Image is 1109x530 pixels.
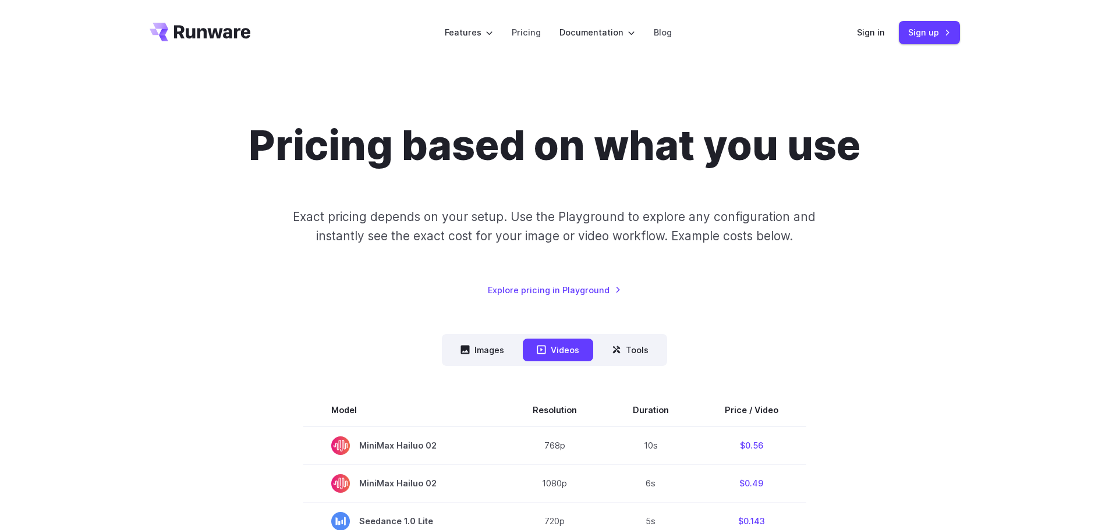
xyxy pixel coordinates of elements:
[331,436,477,455] span: MiniMax Hailuo 02
[512,26,541,39] a: Pricing
[447,339,518,361] button: Images
[150,23,251,41] a: Go to /
[505,394,605,426] th: Resolution
[271,207,838,246] p: Exact pricing depends on your setup. Use the Playground to explore any configuration and instantl...
[654,26,672,39] a: Blog
[559,26,635,39] label: Documentation
[488,283,621,297] a: Explore pricing in Playground
[331,474,477,493] span: MiniMax Hailuo 02
[303,394,505,426] th: Model
[598,339,662,361] button: Tools
[505,464,605,502] td: 1080p
[523,339,593,361] button: Videos
[857,26,885,39] a: Sign in
[697,464,806,502] td: $0.49
[249,121,860,170] h1: Pricing based on what you use
[697,394,806,426] th: Price / Video
[899,21,960,44] a: Sign up
[505,426,605,465] td: 768p
[445,26,493,39] label: Features
[605,394,697,426] th: Duration
[605,426,697,465] td: 10s
[697,426,806,465] td: $0.56
[605,464,697,502] td: 6s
